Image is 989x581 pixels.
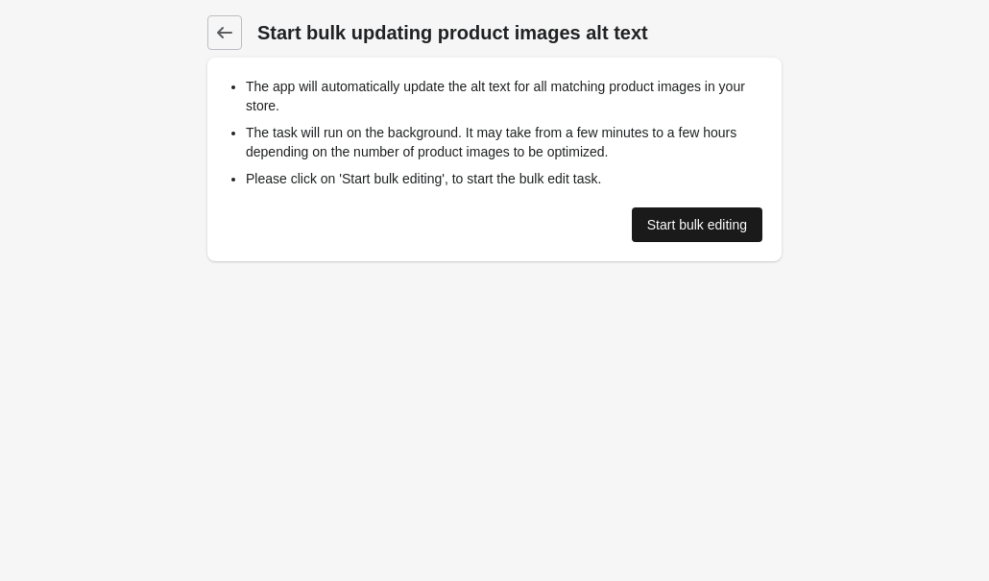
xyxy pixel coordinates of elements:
[257,19,782,46] h1: Start bulk updating product images alt text
[632,207,762,242] a: Start bulk editing
[246,169,762,188] li: Please click on 'Start bulk editing', to start the bulk edit task.
[647,217,747,232] div: Start bulk editing
[246,123,762,161] li: The task will run on the background. It may take from a few minutes to a few hours depending on t...
[246,77,762,115] li: The app will automatically update the alt text for all matching product images in your store.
